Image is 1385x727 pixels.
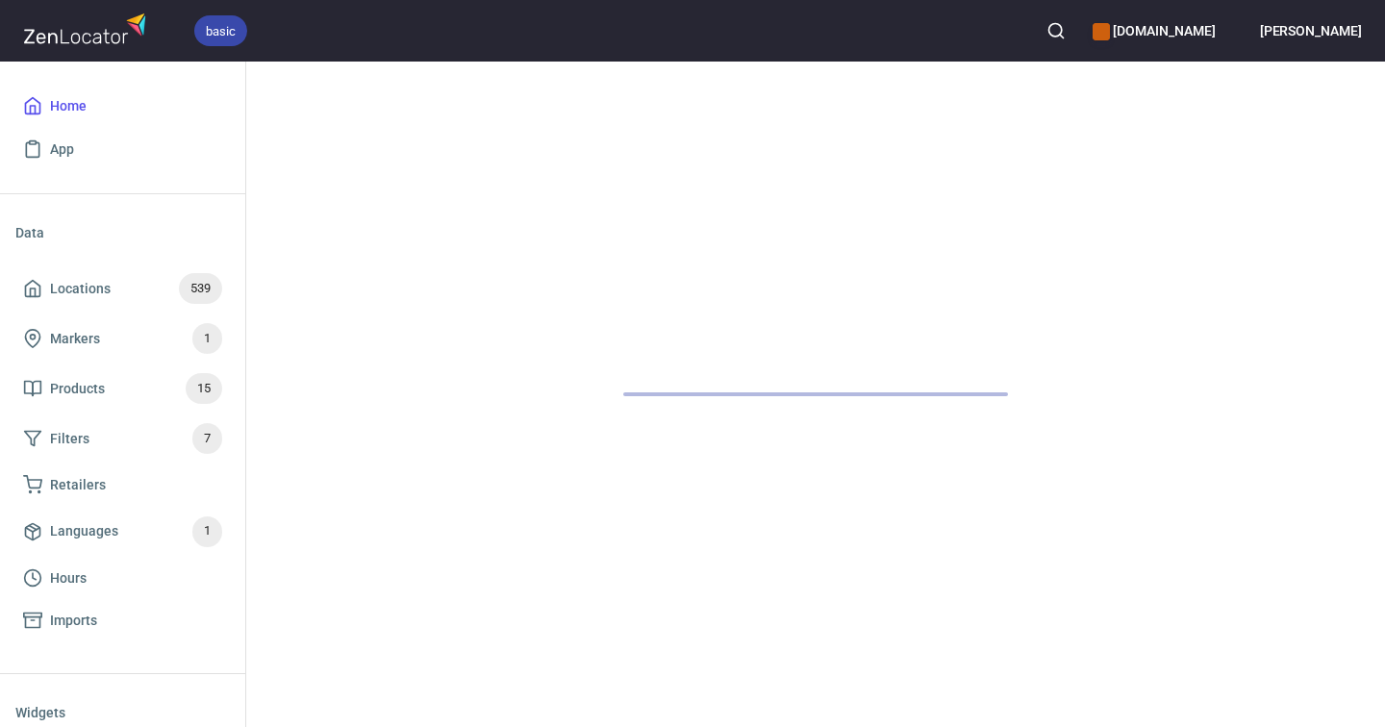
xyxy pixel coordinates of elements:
li: Data [15,210,230,256]
button: Search [1035,10,1077,52]
span: Locations [50,277,111,301]
span: basic [194,21,247,41]
span: Languages [50,519,118,543]
span: Hours [50,566,87,590]
a: Products15 [15,363,230,414]
span: App [50,138,74,162]
div: basic [194,15,247,46]
a: Imports [15,599,230,642]
span: 539 [179,278,222,300]
button: color-CE600E [1093,23,1110,40]
span: Products [50,377,105,401]
a: Retailers [15,464,230,507]
a: Languages1 [15,507,230,557]
a: Hours [15,557,230,600]
span: Home [50,94,87,118]
span: Imports [50,609,97,633]
img: zenlocator [23,8,152,49]
a: Filters7 [15,414,230,464]
h6: [PERSON_NAME] [1260,20,1362,41]
span: 1 [192,520,222,542]
a: Markers1 [15,313,230,363]
span: Retailers [50,473,106,497]
div: Manage your apps [1093,10,1215,52]
h6: [DOMAIN_NAME] [1093,20,1215,41]
a: App [15,128,230,171]
span: 7 [192,428,222,450]
span: 1 [192,328,222,350]
a: Locations539 [15,263,230,313]
span: Filters [50,427,89,451]
a: Home [15,85,230,128]
span: 15 [186,378,222,400]
span: Markers [50,327,100,351]
button: [PERSON_NAME] [1231,10,1362,52]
